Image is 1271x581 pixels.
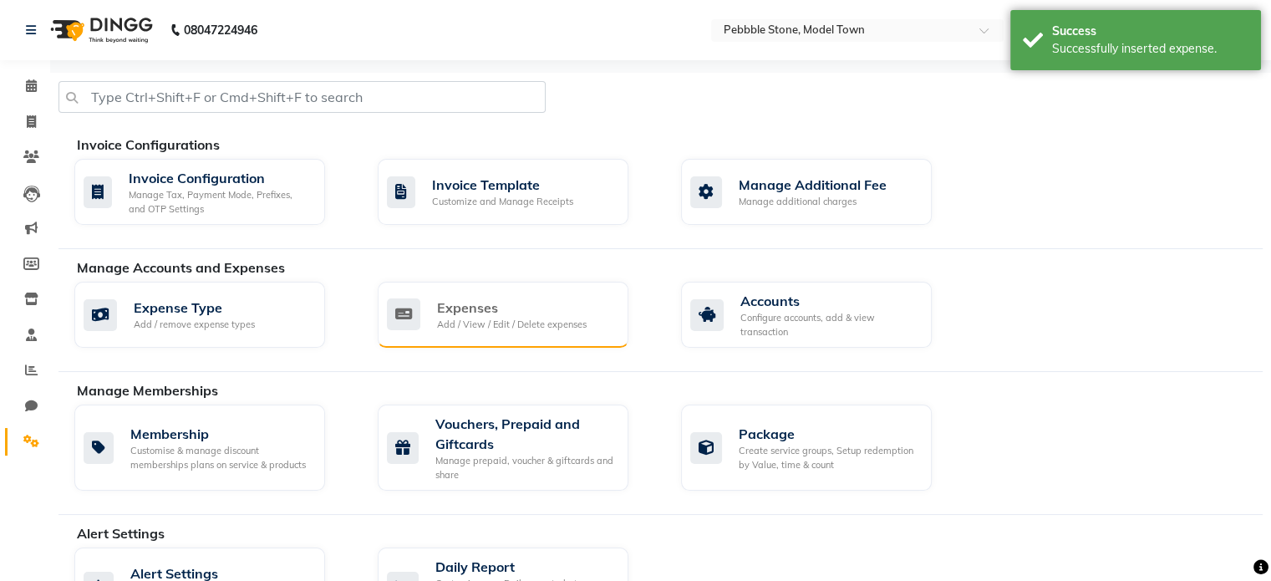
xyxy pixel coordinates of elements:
[134,318,255,332] div: Add / remove expense types
[739,195,887,209] div: Manage additional charges
[130,444,312,471] div: Customise & manage discount memberships plans on service & products
[432,195,573,209] div: Customize and Manage Receipts
[740,291,918,311] div: Accounts
[378,282,656,348] a: ExpensesAdd / View / Edit / Delete expenses
[435,414,615,454] div: Vouchers, Prepaid and Giftcards
[130,424,312,444] div: Membership
[681,282,959,348] a: AccountsConfigure accounts, add & view transaction
[681,405,959,491] a: PackageCreate service groups, Setup redemption by Value, time & count
[681,159,959,225] a: Manage Additional FeeManage additional charges
[739,444,918,471] div: Create service groups, Setup redemption by Value, time & count
[43,7,157,54] img: logo
[74,159,353,225] a: Invoice ConfigurationManage Tax, Payment Mode, Prefixes, and OTP Settings
[378,405,656,491] a: Vouchers, Prepaid and GiftcardsManage prepaid, voucher & giftcards and share
[739,175,887,195] div: Manage Additional Fee
[58,81,546,113] input: Type Ctrl+Shift+F or Cmd+Shift+F to search
[74,405,353,491] a: MembershipCustomise & manage discount memberships plans on service & products
[184,7,257,54] b: 08047224946
[134,298,255,318] div: Expense Type
[129,188,312,216] div: Manage Tax, Payment Mode, Prefixes, and OTP Settings
[129,168,312,188] div: Invoice Configuration
[1052,23,1248,40] div: Success
[740,311,918,339] div: Configure accounts, add & view transaction
[739,424,918,444] div: Package
[437,298,587,318] div: Expenses
[378,159,656,225] a: Invoice TemplateCustomize and Manage Receipts
[1052,40,1248,58] div: Successfully inserted expense.
[435,557,615,577] div: Daily Report
[74,282,353,348] a: Expense TypeAdd / remove expense types
[432,175,573,195] div: Invoice Template
[435,454,615,482] div: Manage prepaid, voucher & giftcards and share
[437,318,587,332] div: Add / View / Edit / Delete expenses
